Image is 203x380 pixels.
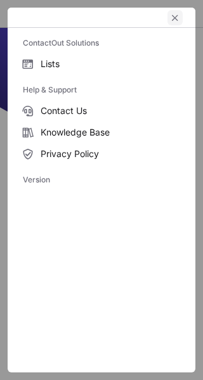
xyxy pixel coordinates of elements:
[20,11,33,24] button: right-button
[167,10,183,25] button: left-button
[23,80,180,100] label: Help & Support
[8,143,195,165] label: Privacy Policy
[41,58,180,70] span: Lists
[8,170,195,190] div: Version
[23,33,180,53] label: ContactOut Solutions
[8,53,195,75] label: Lists
[8,100,195,122] label: Contact Us
[8,122,195,143] label: Knowledge Base
[41,127,180,138] span: Knowledge Base
[41,105,180,117] span: Contact Us
[41,148,180,160] span: Privacy Policy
